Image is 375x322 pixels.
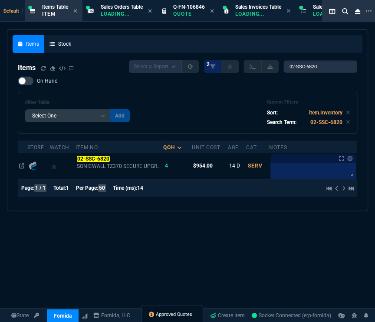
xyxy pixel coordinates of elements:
span: 50 [98,184,106,192]
span: Items Table [42,4,68,10]
h6: Current Filters [267,99,350,105]
span: Sales Orders Table [101,4,143,10]
p: Quote [173,10,205,17]
span: Default [3,8,23,14]
p: Sort: [267,109,278,117]
p: Loading... [101,10,143,17]
a: Stock [44,35,76,53]
div: Item No [76,144,98,151]
nx-icon: Search [339,6,352,17]
p: Search Term: [267,118,296,126]
span: Approved Quotes [156,311,192,318]
div: Unit Cost [192,144,220,151]
span: Per Page: [76,185,98,191]
nx-icon: Split Panels [326,6,339,17]
a: msbcCompanyName [91,312,133,319]
nx-icon: Open In Opposite Panel [19,163,24,169]
p: Loading... [313,10,352,17]
span: Q-FN-106846 [173,4,205,10]
span: 1 / 1 [34,184,46,192]
span: 4 [164,163,168,169]
span: On Hand [37,77,58,84]
div: Cat [246,144,257,151]
a: Create Item [207,309,248,322]
span: Total: [53,185,66,191]
code: item.Inventory [309,110,342,116]
span: SERV [247,163,262,169]
div: Add to Watchlist [51,160,74,172]
span: Page: [21,185,34,191]
h6: Filter Table [25,100,130,106]
mark: 02-SSC-6820 [77,156,109,162]
nx-icon: Close Tab [286,8,290,15]
p: Item [42,10,68,17]
div: Age [228,144,239,151]
span: SONICWALL TZ370 SECURE UPGRADE PLUS - ADVANCED EDITION 2YR [77,163,162,170]
span: Sales Lines Table [313,4,352,10]
nx-icon: Close Tab [73,8,77,15]
span: Time (ms): [113,185,137,191]
nx-icon: Close Tab [148,8,152,15]
span: Socket Connected (erp-fornida) [252,312,331,319]
code: 02-SSC-6820 [310,119,342,125]
td: 14 D [228,153,246,179]
h4: Items [18,63,36,73]
div: QOH [163,144,174,151]
span: 14 [137,185,143,191]
a: -hxM9K16aNNBkO-3AAEO [252,312,331,319]
nx-icon: Open New Tab [365,7,372,15]
span: 1 [66,185,69,191]
div: Notes [269,144,287,151]
a: Items [13,35,44,53]
div: Watch [50,144,69,151]
span: 2 [207,61,210,68]
a: API TOKEN [31,312,42,319]
nx-icon: Close Workbench [352,6,364,17]
span: $954.00 [193,163,213,169]
p: Loading... [235,10,279,17]
nx-icon: Close Tab [210,8,214,15]
input: Search [283,60,357,73]
div: Store [27,144,44,151]
td: SONICWALL TZ370 SECURE UPGRADE PLUS - ADVANCED EDITION 2YR [76,153,163,179]
a: Global State [9,312,31,319]
span: Sales Invoices Table [235,4,281,10]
